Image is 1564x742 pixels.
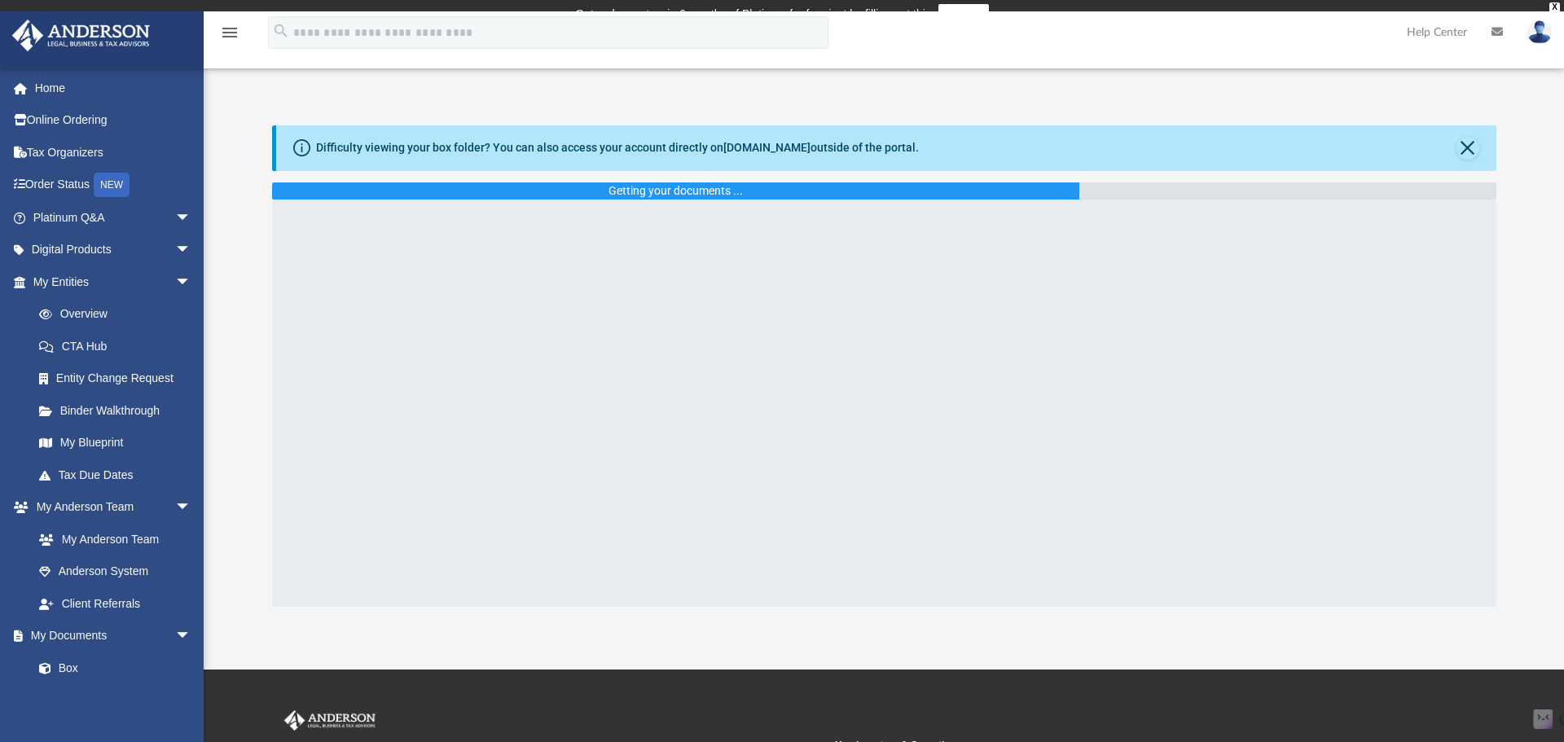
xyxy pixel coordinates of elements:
a: Client Referrals [23,587,208,620]
a: [DOMAIN_NAME] [723,141,811,154]
div: Difficulty viewing your box folder? You can also access your account directly on outside of the p... [316,139,919,156]
div: NEW [94,173,130,197]
img: User Pic [1527,20,1552,44]
div: close [1549,2,1560,12]
a: Binder Walkthrough [23,394,216,427]
span: arrow_drop_down [175,234,208,267]
a: My Documentsarrow_drop_down [11,620,208,652]
span: arrow_drop_down [175,620,208,653]
a: My Entitiesarrow_drop_down [11,266,216,298]
a: Anderson System [23,555,208,588]
a: Meeting Minutes [23,684,208,717]
a: survey [938,4,989,24]
button: Close [1456,137,1479,160]
a: Online Ordering [11,104,216,137]
a: Overview [23,298,216,331]
span: arrow_drop_down [175,201,208,235]
div: Get a chance to win 6 months of Platinum for free just by filling out this [575,4,931,24]
a: My Blueprint [23,427,208,459]
img: Anderson Advisors Platinum Portal [7,20,155,51]
span: arrow_drop_down [175,491,208,525]
a: CTA Hub [23,330,216,362]
div: Getting your documents ... [608,182,743,200]
a: My Anderson Team [23,523,200,555]
span: arrow_drop_down [175,266,208,299]
a: Entity Change Request [23,362,216,395]
img: Anderson Advisors Platinum Portal [281,710,379,731]
a: Order StatusNEW [11,169,216,202]
a: Platinum Q&Aarrow_drop_down [11,201,216,234]
a: menu [220,31,239,42]
a: Home [11,72,216,104]
a: Tax Organizers [11,136,216,169]
i: menu [220,23,239,42]
a: Box [23,652,200,684]
a: My Anderson Teamarrow_drop_down [11,491,208,524]
i: search [272,22,290,40]
a: Digital Productsarrow_drop_down [11,234,216,266]
a: Tax Due Dates [23,459,216,491]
